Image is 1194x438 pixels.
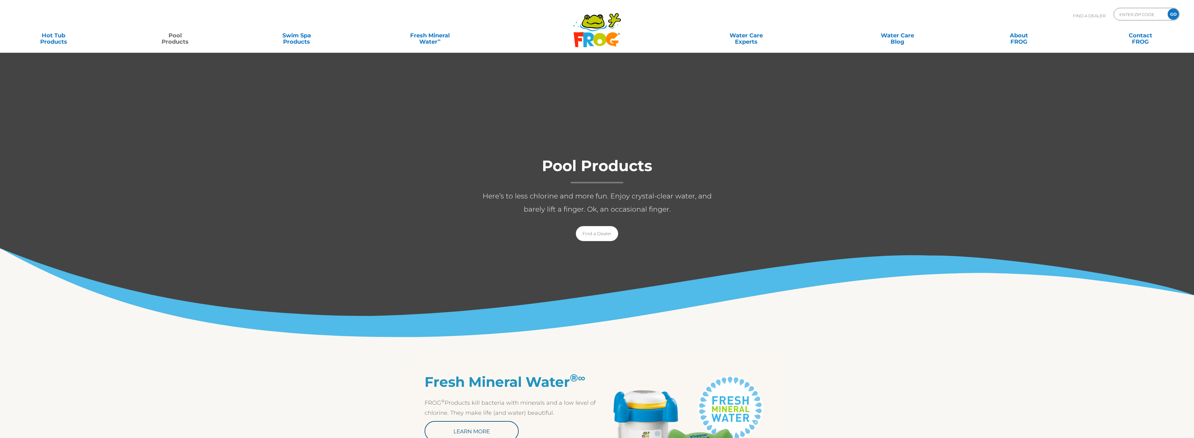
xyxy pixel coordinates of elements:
[850,29,945,42] a: Water CareBlog
[576,226,618,241] a: Find a Dealer
[1073,8,1106,24] p: Find A Dealer
[128,29,222,42] a: PoolProducts
[425,374,597,390] h2: Fresh Mineral Water
[670,29,823,42] a: Water CareExperts
[1168,8,1179,20] input: GO
[472,158,723,183] h1: Pool Products
[249,29,344,42] a: Swim SpaProducts
[1093,29,1188,42] a: ContactFROG
[1119,10,1161,19] input: Zip Code Form
[371,29,489,42] a: Fresh MineralWater∞
[570,371,578,384] sup: ®
[425,398,597,418] p: FROG Products kill bacteria with minerals and a low level of chlorine. They make life (and water)...
[437,37,441,42] sup: ∞
[578,371,586,384] sup: ∞
[6,29,101,42] a: Hot TubProducts
[972,29,1066,42] a: AboutFROG
[472,190,723,216] p: Here’s to less chlorine and more fun. Enjoy crystal-clear water, and barely lift a finger. Ok, an...
[441,398,445,403] sup: ®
